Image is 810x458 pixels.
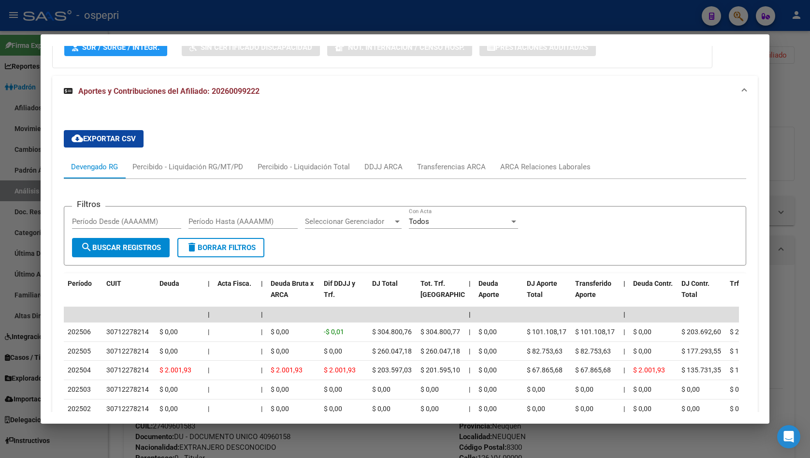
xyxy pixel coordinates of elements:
span: $ 0,00 [527,405,545,413]
span: $ 2.001,93 [324,366,356,374]
span: $ 0,00 [372,385,391,393]
div: ARCA Relaciones Laborales [500,162,591,172]
span: Trf Contr. [730,280,759,287]
span: | [623,328,625,336]
span: $ 0,00 [633,328,651,336]
mat-expansion-panel-header: Aportes y Contribuciones del Afiliado: 20260099222 [52,76,758,107]
button: Borrar Filtros [177,238,264,257]
div: Devengado RG [71,162,118,172]
span: -$ 0,01 [324,328,344,336]
button: SUR / SURGE / INTEGR. [64,38,167,56]
span: $ 304.800,77 [420,328,460,336]
datatable-header-cell: | [465,273,475,316]
span: Dif DDJJ y Trf. [324,280,355,298]
span: $ 177.293,55 [681,347,721,355]
span: $ 0,00 [730,385,748,393]
datatable-header-cell: | [204,273,214,316]
span: Todos [409,217,429,226]
div: Transferencias ARCA [417,162,486,172]
span: $ 101.108,17 [575,328,615,336]
span: $ 260.047,18 [372,347,412,355]
button: Prestaciones Auditadas [479,38,596,56]
span: $ 2.001,93 [271,366,303,374]
datatable-header-cell: Período [64,273,102,316]
span: | [623,280,625,287]
span: $ 0,00 [478,385,497,393]
span: | [469,310,471,318]
span: $ 0,00 [633,385,651,393]
span: | [623,366,625,374]
span: $ 2.001,93 [633,366,665,374]
span: $ 304.800,76 [372,328,412,336]
datatable-header-cell: DJ Contr. Total [678,273,726,316]
span: $ 260.047,18 [420,347,460,355]
span: | [469,405,470,413]
span: Not. Internacion / Censo Hosp. [348,43,464,52]
mat-icon: cloud_download [72,133,83,144]
span: $ 0,00 [420,405,439,413]
span: $ 177.293,55 [730,347,769,355]
span: Aportes y Contribuciones del Afiliado: 20260099222 [78,87,260,96]
span: $ 203.597,03 [372,366,412,374]
span: $ 0,00 [271,405,289,413]
mat-icon: search [81,241,92,253]
datatable-header-cell: Deuda Bruta x ARCA [267,273,320,316]
span: | [261,310,263,318]
span: | [261,328,262,336]
datatable-header-cell: CUIT [102,273,156,316]
mat-icon: delete [186,241,198,253]
div: Open Intercom Messenger [777,425,800,448]
span: | [261,405,262,413]
span: $ 203.692,60 [681,328,721,336]
span: | [261,385,262,393]
span: $ 0,00 [575,405,593,413]
span: $ 0,00 [324,347,342,355]
span: $ 0,00 [527,385,545,393]
span: | [623,385,625,393]
button: Buscar Registros [72,238,170,257]
span: $ 133.729,42 [730,366,769,374]
button: Sin Certificado Discapacidad [182,38,320,56]
div: 30712278214 [106,346,149,357]
span: $ 0,00 [478,347,497,355]
h3: Filtros [72,199,105,209]
span: | [208,405,209,413]
span: $ 0,00 [372,405,391,413]
span: $ 67.865,68 [575,366,611,374]
datatable-header-cell: Deuda [156,273,204,316]
span: $ 0,00 [478,328,497,336]
span: | [261,347,262,355]
span: | [261,280,263,287]
span: | [623,347,625,355]
span: Buscar Registros [81,243,161,252]
span: Deuda Aporte [478,280,499,298]
datatable-header-cell: | [620,273,629,316]
button: Not. Internacion / Censo Hosp. [327,38,472,56]
span: | [469,280,471,287]
span: | [208,280,210,287]
span: $ 0,00 [159,405,178,413]
div: Percibido - Liquidación RG/MT/PD [132,162,243,172]
datatable-header-cell: Trf Contr. [726,273,774,316]
datatable-header-cell: | [257,273,267,316]
button: Exportar CSV [64,130,144,148]
span: DJ Contr. Total [681,280,709,298]
datatable-header-cell: Transferido Aporte [571,273,620,316]
div: 30712278214 [106,365,149,376]
span: $ 0,00 [478,405,497,413]
span: $ 0,00 [681,385,700,393]
span: Tot. Trf. [GEOGRAPHIC_DATA] [420,280,486,298]
span: Acta Fisca. [217,280,251,287]
span: | [623,405,625,413]
span: 202503 [68,385,91,393]
span: | [208,310,210,318]
datatable-header-cell: Acta Fisca. [214,273,257,316]
div: DDJJ ARCA [364,162,403,172]
span: | [469,347,470,355]
span: Período [68,280,92,287]
span: | [208,347,209,355]
span: $ 0,00 [575,385,593,393]
span: $ 0,00 [324,385,342,393]
span: Deuda [159,280,179,287]
span: Deuda Bruta x ARCA [271,280,314,298]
